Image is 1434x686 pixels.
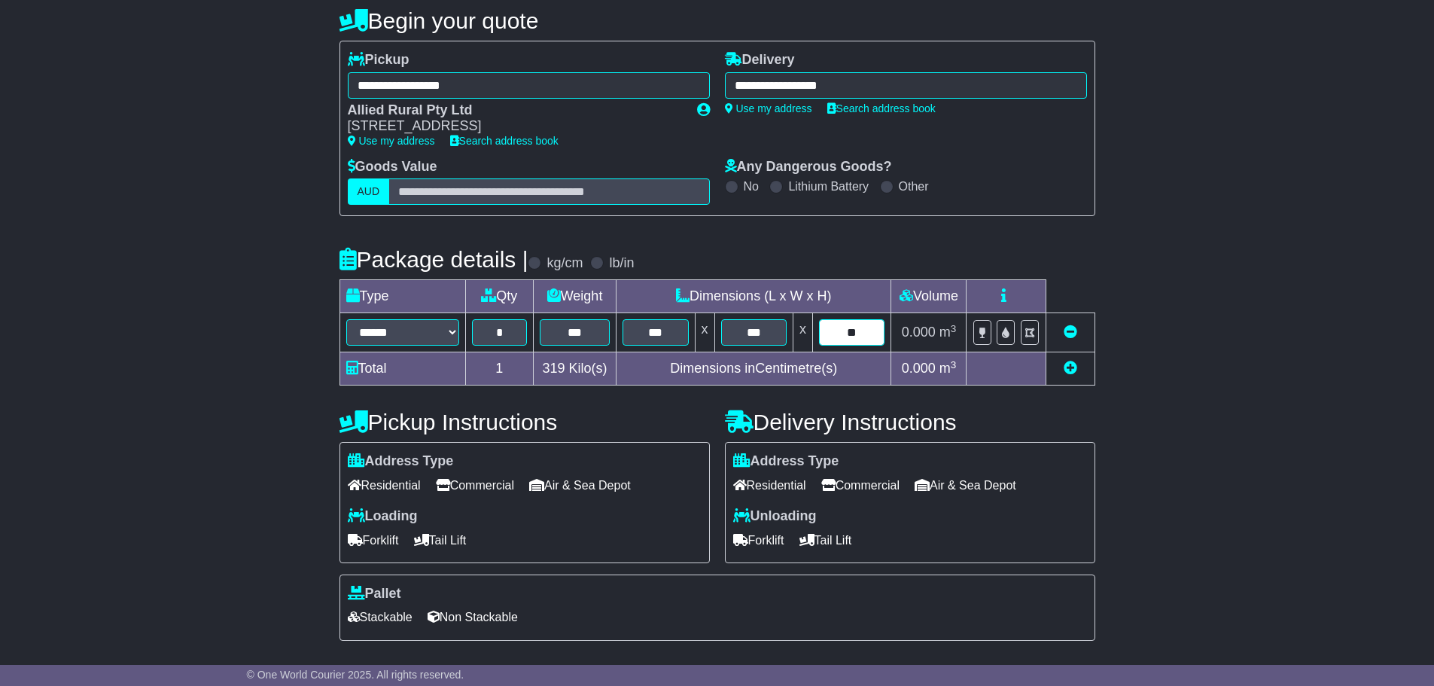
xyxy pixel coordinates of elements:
[939,361,957,376] span: m
[339,410,710,434] h4: Pickup Instructions
[348,52,409,69] label: Pickup
[617,280,891,313] td: Dimensions (L x W x H)
[547,255,583,272] label: kg/cm
[465,352,534,386] td: 1
[450,135,559,147] a: Search address book
[899,179,929,194] label: Other
[348,159,437,175] label: Goods Value
[348,605,413,629] span: Stackable
[827,102,936,114] a: Search address book
[348,508,418,525] label: Loading
[348,586,401,602] label: Pallet
[915,474,1016,497] span: Air & Sea Depot
[951,359,957,370] sup: 3
[733,474,806,497] span: Residential
[465,280,534,313] td: Qty
[348,453,454,470] label: Address Type
[1064,325,1077,340] a: Remove this item
[428,605,518,629] span: Non Stackable
[939,325,957,340] span: m
[902,325,936,340] span: 0.000
[609,255,634,272] label: lb/in
[617,352,891,386] td: Dimensions in Centimetre(s)
[543,361,565,376] span: 319
[348,135,435,147] a: Use my address
[793,313,812,352] td: x
[733,453,839,470] label: Address Type
[725,102,812,114] a: Use my address
[348,178,390,205] label: AUD
[414,529,467,552] span: Tail Lift
[534,352,617,386] td: Kilo(s)
[733,508,817,525] label: Unloading
[339,247,528,272] h4: Package details |
[348,118,682,135] div: [STREET_ADDRESS]
[744,179,759,194] label: No
[891,280,967,313] td: Volume
[725,410,1095,434] h4: Delivery Instructions
[725,159,892,175] label: Any Dangerous Goods?
[534,280,617,313] td: Weight
[799,529,852,552] span: Tail Lift
[1064,361,1077,376] a: Add new item
[339,8,1095,33] h4: Begin your quote
[339,352,465,386] td: Total
[436,474,514,497] span: Commercial
[788,179,869,194] label: Lithium Battery
[902,361,936,376] span: 0.000
[339,280,465,313] td: Type
[733,529,784,552] span: Forklift
[695,313,714,352] td: x
[348,102,682,119] div: Allied Rural Pty Ltd
[348,529,399,552] span: Forklift
[821,474,900,497] span: Commercial
[348,474,421,497] span: Residential
[725,52,795,69] label: Delivery
[247,669,464,681] span: © One World Courier 2025. All rights reserved.
[951,323,957,334] sup: 3
[529,474,631,497] span: Air & Sea Depot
